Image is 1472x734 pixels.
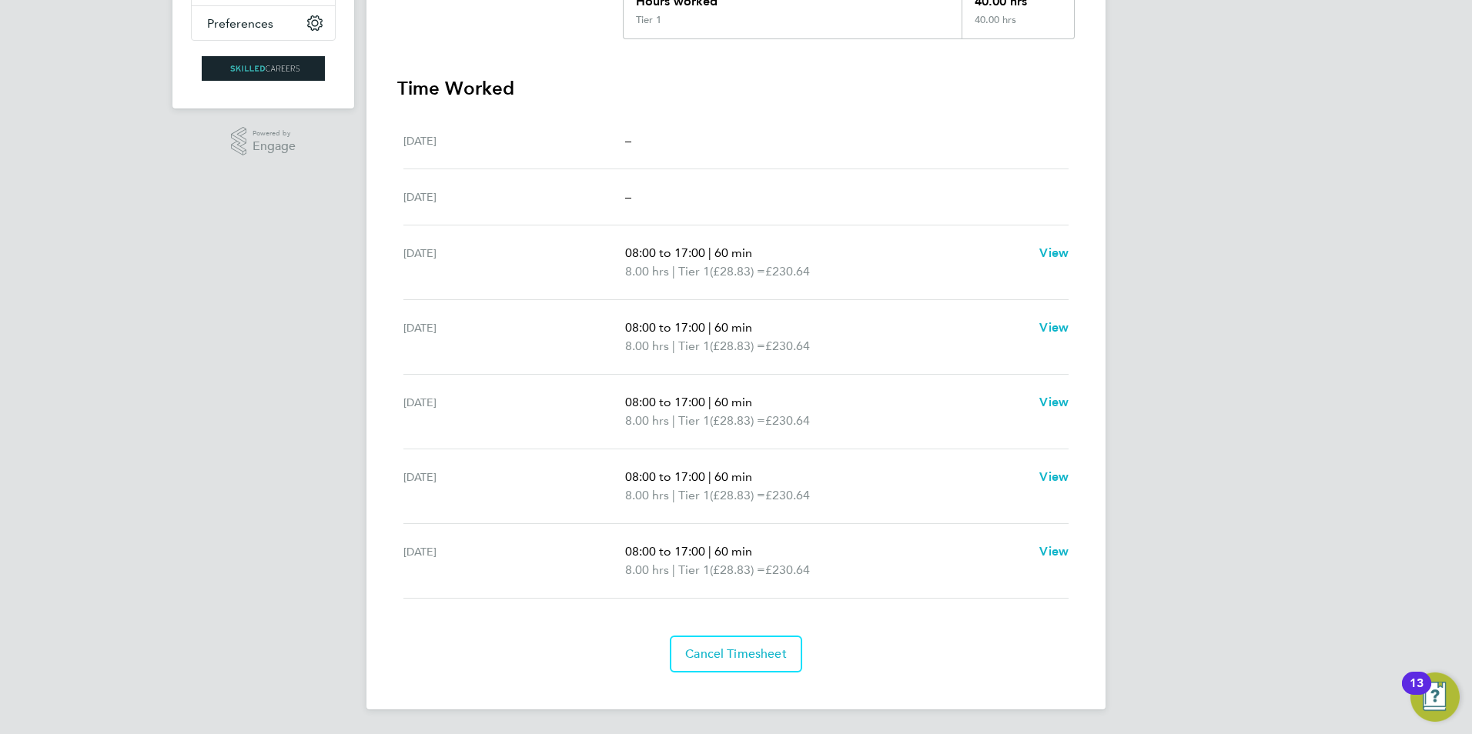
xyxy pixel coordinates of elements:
a: View [1039,393,1069,412]
span: View [1039,469,1069,484]
img: skilledcareers-logo-retina.png [202,56,325,81]
span: Tier 1 [678,486,710,505]
span: | [672,413,675,428]
span: | [708,320,711,335]
span: £230.64 [765,488,810,502]
span: 8.00 hrs [625,413,669,428]
div: [DATE] [403,319,625,355]
div: [DATE] [403,244,625,281]
span: 60 min [714,469,752,484]
span: 60 min [714,320,752,335]
span: £230.64 [765,562,810,577]
span: – [625,133,631,148]
button: Preferences [192,6,335,40]
span: 60 min [714,245,752,260]
a: Powered byEngage [231,127,296,156]
span: (£28.83) = [710,562,765,577]
div: [DATE] [403,542,625,579]
span: Powered by [253,127,296,140]
button: Open Resource Center, 13 new notifications [1410,672,1460,722]
a: View [1039,468,1069,486]
span: £230.64 [765,413,810,428]
span: 8.00 hrs [625,488,669,502]
span: – [625,189,631,204]
span: View [1039,320,1069,335]
span: | [708,245,711,260]
span: 08:00 to 17:00 [625,320,705,335]
span: 08:00 to 17:00 [625,469,705,484]
span: 8.00 hrs [625,562,669,577]
div: 13 [1410,683,1423,703]
span: Tier 1 [678,412,710,430]
span: £230.64 [765,339,810,353]
span: £230.64 [765,264,810,279]
h3: Time Worked [397,76,1075,101]
span: View [1039,395,1069,409]
span: | [672,562,675,577]
span: Tier 1 [678,262,710,281]
span: 08:00 to 17:00 [625,395,705,409]
span: Cancel Timesheet [685,646,787,662]
span: View [1039,245,1069,260]
div: 40.00 hrs [962,14,1074,38]
a: View [1039,244,1069,262]
span: Engage [253,140,296,153]
div: [DATE] [403,188,625,206]
span: 08:00 to 17:00 [625,245,705,260]
span: 08:00 to 17:00 [625,544,705,559]
span: Tier 1 [678,337,710,355]
span: Preferences [207,16,273,31]
a: View [1039,542,1069,561]
span: | [672,488,675,502]
span: 8.00 hrs [625,339,669,353]
span: | [672,339,675,353]
span: 60 min [714,544,752,559]
span: | [672,264,675,279]
span: | [708,395,711,409]
div: [DATE] [403,468,625,505]
button: Cancel Timesheet [670,636,802,672]
span: 8.00 hrs [625,264,669,279]
a: View [1039,319,1069,337]
span: (£28.83) = [710,264,765,279]
span: (£28.83) = [710,413,765,428]
span: Tier 1 [678,561,710,579]
div: [DATE] [403,132,625,150]
div: Tier 1 [636,14,661,26]
div: [DATE] [403,393,625,430]
span: | [708,469,711,484]
span: (£28.83) = [710,339,765,353]
span: | [708,544,711,559]
span: (£28.83) = [710,488,765,502]
span: 60 min [714,395,752,409]
a: Go to home page [191,56,336,81]
span: View [1039,544,1069,559]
